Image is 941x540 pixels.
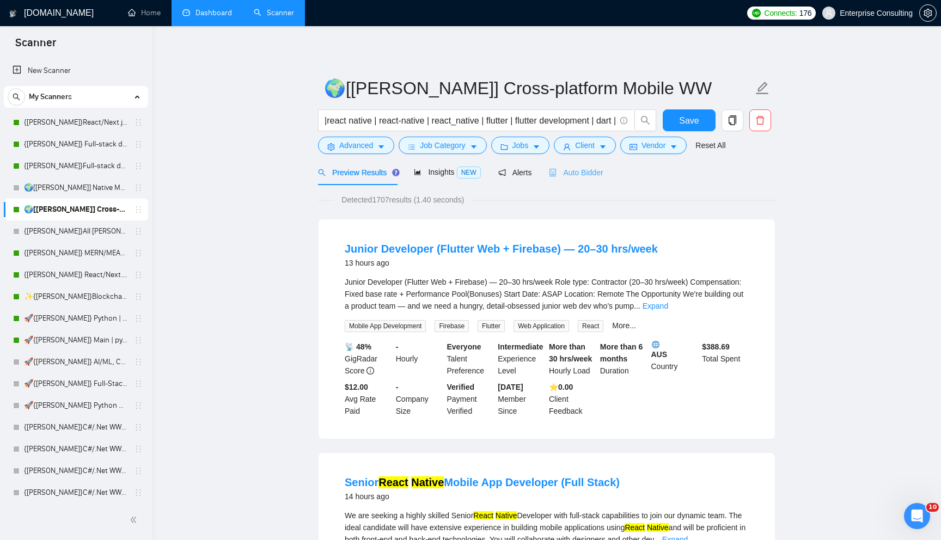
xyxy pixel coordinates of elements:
mark: React [473,511,493,520]
span: holder [134,140,143,149]
a: {[PERSON_NAME]}Full-stack devs WW (<1 month) - pain point [24,155,127,177]
span: notification [498,169,506,176]
span: copy [722,115,743,125]
span: holder [134,227,143,236]
span: user [825,9,833,17]
img: logo [9,5,17,22]
span: Client [575,139,595,151]
a: 🚀{[PERSON_NAME]} Main | python | django | AI (+less than 30 h) [24,329,127,351]
b: ⭐️ 0.00 [549,383,573,391]
b: $12.00 [345,383,368,391]
button: search [634,109,656,131]
span: holder [134,358,143,366]
a: 🚀{[PERSON_NAME]} Python | Django | AI / [24,308,127,329]
a: More... [612,321,636,330]
span: search [8,93,25,101]
img: upwork-logo.png [752,9,761,17]
div: Country [649,341,700,377]
b: - [396,383,399,391]
span: bars [408,143,415,151]
a: {[PERSON_NAME]}C#/.Net WW - best match [24,416,127,438]
span: holder [134,423,143,432]
div: Hourly [394,341,445,377]
a: {[PERSON_NAME]} MERN/MEAN (Enterprise & SaaS) [24,242,127,264]
a: setting [919,9,937,17]
span: search [635,115,656,125]
span: Advanced [339,139,373,151]
span: ... [634,302,640,310]
b: [DATE] [498,383,523,391]
button: barsJob Categorycaret-down [399,137,486,154]
div: Hourly Load [547,341,598,377]
span: holder [134,401,143,410]
iframe: Intercom live chat [904,503,930,529]
a: {[PERSON_NAME]}React/Next.js/Node.js (Long-term, All Niches) [24,112,127,133]
div: Client Feedback [547,381,598,417]
div: Company Size [394,381,445,417]
span: Insights [414,168,480,176]
a: searchScanner [254,8,294,17]
span: holder [134,467,143,475]
button: delete [749,109,771,131]
span: info-circle [366,367,374,375]
span: holder [134,271,143,279]
mark: React [625,523,645,532]
div: Junior Developer (Flutter Web + Firebase) — 20–30 hrs/week Role type: Contractor (20–30 hrs/week)... [345,276,749,312]
span: area-chart [414,168,421,176]
span: Preview Results [318,168,396,177]
span: setting [327,143,335,151]
div: 14 hours ago [345,490,620,503]
a: {[PERSON_NAME]}All [PERSON_NAME] - web [НАДО ПЕРЕДЕЛАТЬ] [24,220,127,242]
div: 13 hours ago [345,256,658,269]
a: Expand [643,302,668,310]
a: {[PERSON_NAME]} React/Next.js/Node.js (Long-term, All Niches) [24,264,127,286]
a: Reset All [695,139,725,151]
span: setting [920,9,936,17]
span: caret-down [670,143,677,151]
span: Flutter [478,320,505,332]
mark: Native [496,511,517,520]
div: Member Since [496,381,547,417]
span: user [563,143,571,151]
div: Total Spent [700,341,751,377]
button: copy [722,109,743,131]
a: Junior Developer (Flutter Web + Firebase) — 20–30 hrs/week [345,243,658,255]
span: Connects: [764,7,797,19]
span: Mobile App Development [345,320,426,332]
b: 📡 48% [345,342,371,351]
b: Verified [447,383,475,391]
span: NEW [457,167,481,179]
a: dashboardDashboard [182,8,232,17]
b: More than 6 months [600,342,643,363]
b: AUS [651,341,698,359]
a: {[PERSON_NAME]} Full-stack devs WW - pain point [24,133,127,155]
span: delete [750,115,771,125]
span: Job Category [420,139,465,151]
a: 🚀{[PERSON_NAME]} Python AI/ML Integrations [24,395,127,416]
span: Detected 1707 results (1.40 seconds) [334,194,472,206]
span: search [318,169,326,176]
mark: React [378,476,408,488]
div: Talent Preference [445,341,496,377]
span: My Scanners [29,86,72,108]
span: idcard [630,143,637,151]
a: {[PERSON_NAME]}C#/.Net WW - best match (<1 month, not preferred location) [24,482,127,504]
mark: Native [647,523,669,532]
span: caret-down [599,143,607,151]
a: New Scanner [13,60,139,82]
span: caret-down [533,143,540,151]
a: 🚀{[PERSON_NAME]} AI/ML, Custom Models, and LLM Development [24,351,127,373]
span: holder [134,205,143,214]
button: Save [663,109,716,131]
div: Duration [598,341,649,377]
span: holder [134,488,143,497]
a: 🚀{[PERSON_NAME]} Full-Stack Python (Backend + Frontend) [24,373,127,395]
span: holder [134,183,143,192]
span: Alerts [498,168,532,177]
span: holder [134,249,143,257]
a: homeHome [128,8,161,17]
div: GigRadar Score [343,341,394,377]
a: ✨{[PERSON_NAME]}Blockchain WW [24,286,127,308]
input: Search Freelance Jobs... [325,114,615,127]
div: Payment Verified [445,381,496,417]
